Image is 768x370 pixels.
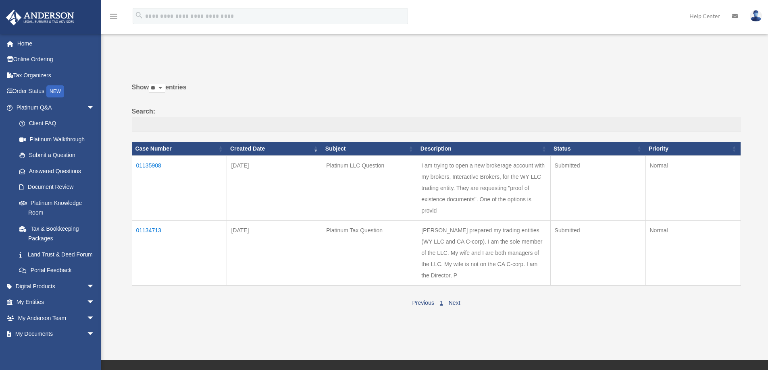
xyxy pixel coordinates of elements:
span: arrow_drop_down [87,310,103,327]
a: Digital Productsarrow_drop_down [6,278,107,294]
td: 01135908 [132,155,227,220]
td: [DATE] [227,220,322,285]
img: Anderson Advisors Platinum Portal [4,10,77,25]
label: Show entries [132,82,741,101]
a: Tax Organizers [6,67,107,83]
a: menu [109,14,119,21]
a: Client FAQ [11,116,103,132]
i: search [135,11,144,20]
td: Submitted [550,155,645,220]
a: Home [6,35,107,52]
a: Answered Questions [11,163,99,179]
i: menu [109,11,119,21]
div: NEW [46,85,64,97]
select: Showentries [149,84,165,93]
a: Platinum Knowledge Room [11,195,103,221]
th: Description: activate to sort column ascending [417,142,550,156]
a: Order StatusNEW [6,83,107,100]
a: Platinum Walkthrough [11,131,103,147]
th: Created Date: activate to sort column ascending [227,142,322,156]
span: arrow_drop_down [87,326,103,343]
a: My Anderson Teamarrow_drop_down [6,310,107,326]
img: User Pic [750,10,762,22]
a: Online Learningarrow_drop_down [6,342,107,358]
td: [DATE] [227,155,322,220]
a: My Documentsarrow_drop_down [6,326,107,342]
a: 1 [440,300,443,306]
td: Normal [645,155,741,220]
a: Submit a Question [11,147,103,163]
span: arrow_drop_down [87,294,103,311]
a: Tax & Bookkeeping Packages [11,221,103,246]
td: 01134713 [132,220,227,285]
label: Search: [132,106,741,132]
td: [PERSON_NAME] prepared my trading entities (WY LLC and CA C-corp). I am the sole member of the LL... [417,220,550,285]
th: Subject: activate to sort column ascending [322,142,417,156]
th: Status: activate to sort column ascending [550,142,645,156]
td: Platinum LLC Question [322,155,417,220]
a: Online Ordering [6,52,107,68]
a: Document Review [11,179,103,195]
th: Priority: activate to sort column ascending [645,142,741,156]
a: Next [449,300,460,306]
a: Land Trust & Deed Forum [11,246,103,263]
a: My Entitiesarrow_drop_down [6,294,107,310]
span: arrow_drop_down [87,99,103,116]
td: Submitted [550,220,645,285]
span: arrow_drop_down [87,342,103,358]
a: Platinum Q&Aarrow_drop_down [6,99,103,116]
td: I am trying to open a new brokerage account with my brokers, Interactive Brokers, for the WY LLC ... [417,155,550,220]
td: Normal [645,220,741,285]
td: Platinum Tax Question [322,220,417,285]
span: arrow_drop_down [87,278,103,295]
input: Search: [132,117,741,132]
a: Portal Feedback [11,263,103,279]
th: Case Number: activate to sort column ascending [132,142,227,156]
a: Previous [412,300,434,306]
